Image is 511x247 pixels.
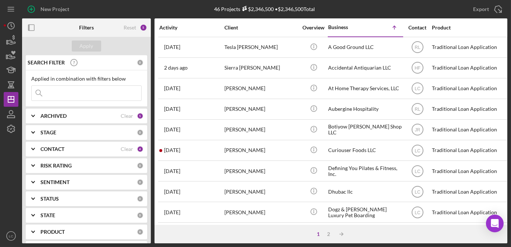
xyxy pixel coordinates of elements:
[328,99,402,119] div: Aubergine Hospitality
[164,44,180,50] time: 2025-07-09 19:24
[432,120,505,140] div: Traditional Loan Application
[140,24,147,31] div: 5
[40,2,69,17] div: New Project
[432,202,505,222] div: Traditional Loan Application
[415,107,420,112] text: RL
[137,229,143,235] div: 0
[415,66,420,71] text: HF
[164,106,180,112] time: 2025-07-07 17:34
[328,141,402,160] div: Curiouser Foods LLC
[241,6,274,12] div: $2,346,500
[224,161,298,181] div: [PERSON_NAME]
[40,146,64,152] b: CONTACT
[137,179,143,186] div: 0
[164,147,180,153] time: 2025-10-09 20:32
[328,161,402,181] div: Defining You Pilates & Fitness, Inc.
[432,161,505,181] div: Traditional Loan Application
[224,120,298,140] div: [PERSON_NAME]
[137,59,143,66] div: 0
[466,2,507,17] button: Export
[224,223,298,243] div: [PERSON_NAME]
[214,6,315,12] div: 46 Projects • $2,346,500 Total
[404,25,431,31] div: Contact
[473,2,489,17] div: Export
[40,229,65,235] b: PRODUCT
[137,113,143,119] div: 1
[328,38,402,57] div: A Good Ground LLC
[164,168,180,174] time: 2025-09-09 19:09
[137,162,143,169] div: 0
[137,195,143,202] div: 0
[415,45,420,50] text: RL
[432,38,505,57] div: Traditional Loan Application
[432,79,505,98] div: Traditional Loan Application
[224,202,298,222] div: [PERSON_NAME]
[328,79,402,98] div: At Home Therapy Services, LLC
[31,76,142,82] div: Applied in combination with filters below
[164,85,180,91] time: 2025-10-01 14:22
[415,148,420,153] text: LC
[415,169,420,174] text: LC
[415,127,420,133] text: JR
[313,231,324,237] div: 1
[224,182,298,201] div: [PERSON_NAME]
[124,25,136,31] div: Reset
[9,234,13,238] text: LC
[432,141,505,160] div: Traditional Loan Application
[324,231,334,237] div: 2
[415,189,420,194] text: LC
[79,25,94,31] b: Filters
[121,113,133,119] div: Clear
[40,130,56,135] b: STAGE
[80,40,93,52] div: Apply
[137,129,143,136] div: 0
[432,25,505,31] div: Product
[328,58,402,78] div: Accidental Antiquarian LLC
[164,189,180,195] time: 2025-09-19 07:05
[164,127,180,133] time: 2025-02-22 21:38
[486,215,504,232] div: Open Intercom Messenger
[4,229,18,243] button: LC
[224,99,298,119] div: [PERSON_NAME]
[300,25,327,31] div: Overview
[159,25,224,31] div: Activity
[137,146,143,152] div: 4
[164,65,188,71] time: 2025-10-13 13:35
[328,182,402,201] div: Dhubac llc
[137,212,143,219] div: 0
[328,202,402,222] div: Dogz & [PERSON_NAME] Luxury Pet Boarding
[224,38,298,57] div: Tesla [PERSON_NAME]
[328,24,365,30] div: Business
[224,25,298,31] div: Client
[432,99,505,119] div: Traditional Loan Application
[224,58,298,78] div: Sierra [PERSON_NAME]
[40,212,55,218] b: STATE
[40,196,59,202] b: STATUS
[415,86,420,91] text: LC
[432,223,505,243] div: Traditional Loan Application
[40,179,70,185] b: SENTIMENT
[432,58,505,78] div: Traditional Loan Application
[121,146,133,152] div: Clear
[40,163,72,169] b: RISK RATING
[415,210,420,215] text: LC
[328,120,402,140] div: Botiyow [PERSON_NAME] Shop LLC
[22,2,77,17] button: New Project
[224,141,298,160] div: [PERSON_NAME]
[72,40,101,52] button: Apply
[328,223,402,243] div: Effortless Excellence Content
[164,209,180,215] time: 2025-10-09 18:15
[40,113,67,119] b: ARCHIVED
[432,182,505,201] div: Traditional Loan Application
[28,60,65,66] b: SEARCH FILTER
[224,79,298,98] div: [PERSON_NAME]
